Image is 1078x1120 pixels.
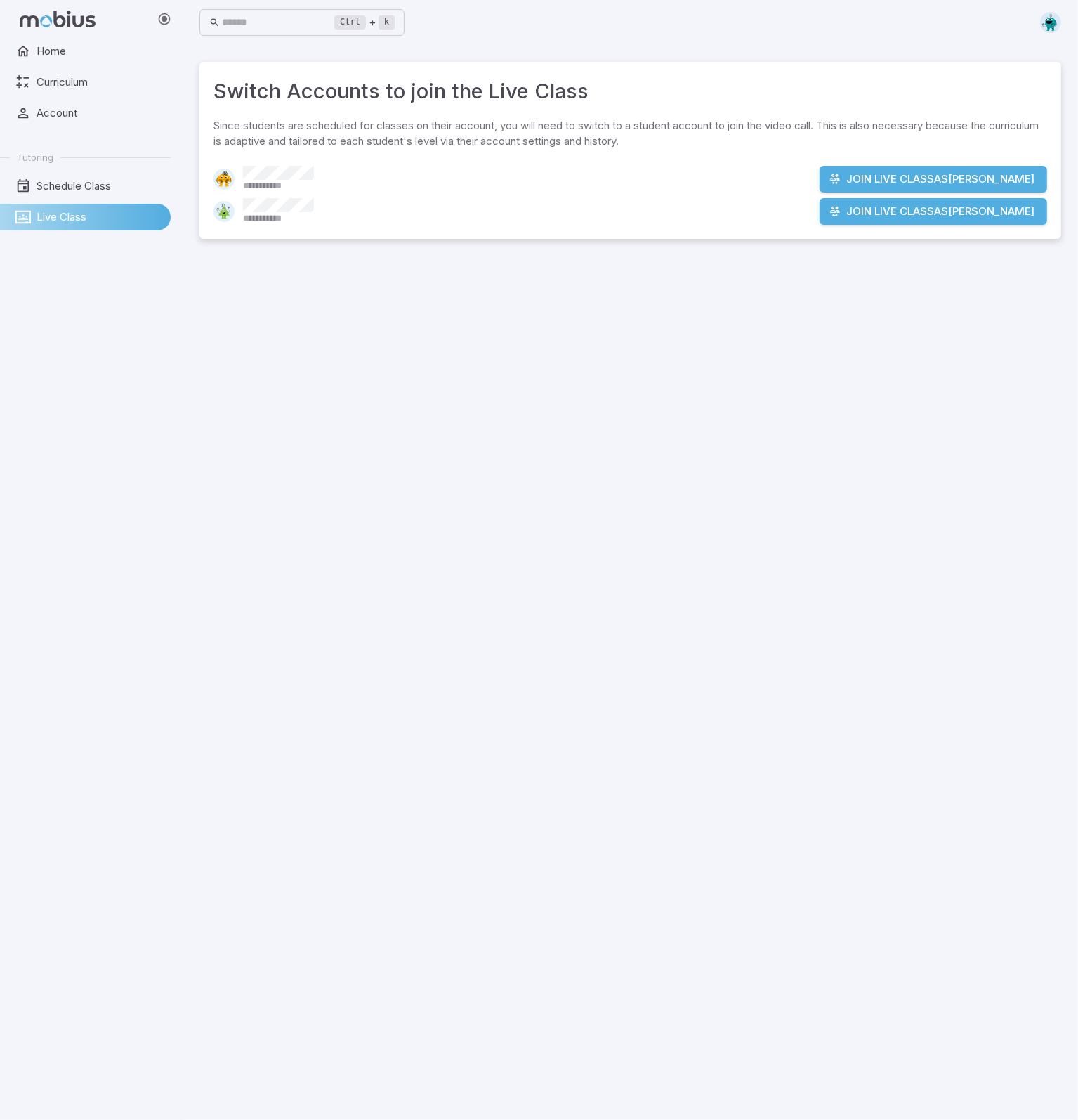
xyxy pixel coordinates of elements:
[17,151,53,164] span: Tutoring
[820,198,1047,225] button: Join Live Classas[PERSON_NAME]
[213,201,235,222] img: triangle.svg
[37,178,161,194] span: Schedule Class
[37,44,161,59] span: Home
[37,105,161,121] span: Account
[213,76,1047,107] h3: Switch Accounts to join the Live Class
[1040,12,1061,33] img: octagon.svg
[213,169,235,190] img: semi-circle.svg
[334,14,395,31] div: +
[379,15,395,30] kbd: k
[334,15,366,30] kbd: Ctrl
[37,74,161,90] span: Curriculum
[37,209,161,225] span: Live Class
[820,166,1047,193] button: Join Live Classas[PERSON_NAME]
[213,118,1047,149] p: Since students are scheduled for classes on their account, you will need to switch to a student a...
